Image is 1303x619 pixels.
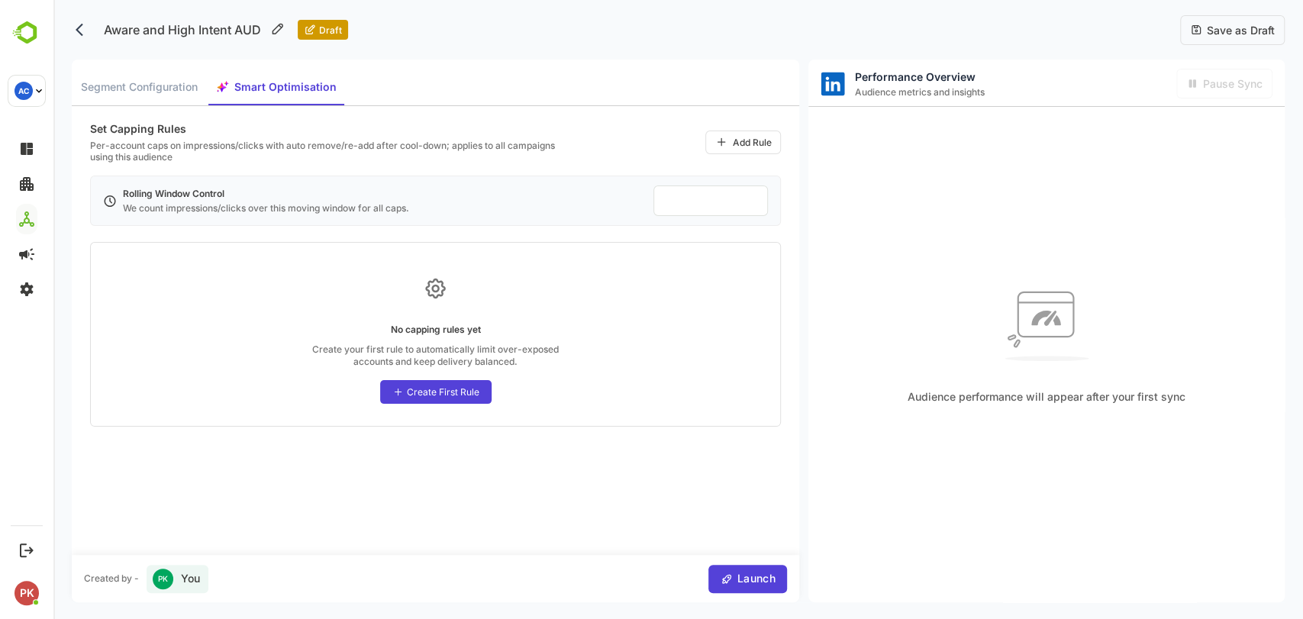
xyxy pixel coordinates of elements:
[99,569,120,589] div: PK
[801,86,930,98] span: Audience metrics and insights
[27,78,144,97] span: Segment Configuration
[18,18,41,41] button: back
[69,202,356,214] div: We count impressions/clicks over this moving window for all caps.
[679,569,722,588] span: Launch
[181,78,283,97] span: Smart Optimisation
[353,386,426,398] div: Create First Rule
[679,137,718,148] div: Add Rule
[69,188,356,199] div: Rolling Window Control
[801,70,930,83] span: Performance Overview
[251,343,513,368] div: Create your first rule to automatically limit over-exposed accounts and keep delivery balanced.
[854,390,1132,403] span: Audience performance will appear after your first sync
[15,581,39,605] div: PK
[8,18,47,47] img: BambooboxLogoMark.f1c84d78b4c51b1a7b5f700c9845e183.svg
[31,574,85,583] div: Created by -
[37,122,502,135] div: Set Capping Rules
[1123,69,1219,98] div: Activate sync in order to activate
[16,540,37,560] button: Logout
[15,82,33,100] div: AC
[37,140,502,163] div: Per-account caps on impressions/clicks with auto remove/re-add after cool-down; applies to all ca...
[1149,24,1221,37] span: Save as Draft
[655,565,734,593] button: Launch
[1145,77,1209,90] span: Pause Sync
[41,15,217,45] p: Aware and High Intent AUD
[337,325,427,334] div: No capping rules yet
[93,565,155,593] div: You
[263,24,289,36] span: Draft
